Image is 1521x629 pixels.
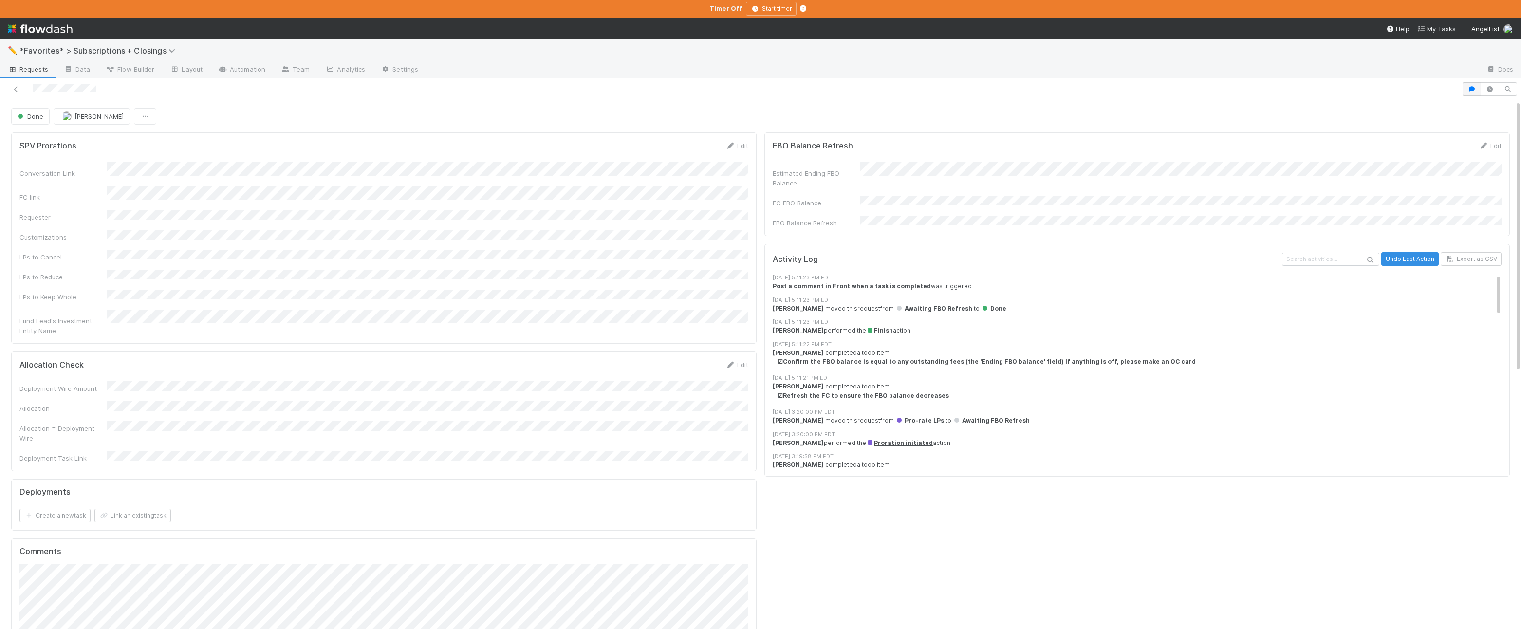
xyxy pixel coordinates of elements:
div: LPs to Reduce [19,272,107,282]
strong: ☑ Refresh the FC to ensure the FBO balance decreases [778,392,949,399]
a: Team [273,62,317,78]
a: My Tasks [1417,24,1456,34]
img: avatar_b18de8e2-1483-4e81-aa60-0a3d21592880.png [62,111,72,121]
img: logo-inverted-e16ddd16eac7371096b0.svg [8,20,73,37]
a: Automation [210,62,273,78]
a: Layout [162,62,210,78]
button: Create a newtask [19,509,91,522]
div: Deployment Task Link [19,453,107,463]
h5: Deployments [19,487,71,497]
a: Edit [725,142,748,149]
button: Done [11,108,50,125]
span: Done [16,112,43,120]
div: moved this request from to [773,416,1502,425]
h5: Allocation Check [19,360,84,370]
div: Allocation = Deployment Wire [19,424,107,443]
a: Docs [1479,62,1521,78]
button: Undo Last Action [1381,252,1439,266]
span: Pro-rate LPs [895,417,944,424]
strong: [PERSON_NAME] [773,327,824,334]
a: Settings [373,62,426,78]
span: *Favorites* > Subscriptions + Closings [19,46,180,55]
strong: [PERSON_NAME] [773,349,824,356]
div: [DATE] 5:11:21 PM EDT [773,374,1502,382]
div: [DATE] 3:20:00 PM EDT [773,408,1502,416]
span: My Tasks [1417,25,1456,33]
div: moved this request from to [773,304,1502,313]
span: Awaiting FBO Refresh [895,305,972,312]
strong: [PERSON_NAME] [773,417,824,424]
h5: Activity Log [773,255,1280,264]
button: Link an existingtask [94,509,171,522]
button: [PERSON_NAME] [54,108,130,125]
div: FBO Balance Refresh [773,218,860,228]
a: Edit [725,361,748,369]
strong: [PERSON_NAME] [773,383,824,390]
div: FC FBO Balance [773,198,860,208]
div: performed the action. [773,439,1502,447]
div: [DATE] 5:11:23 PM EDT [773,296,1502,304]
div: completed a todo item: [773,461,1502,479]
h5: Comments [19,547,748,556]
div: Customizations [19,232,107,242]
div: [DATE] 3:20:00 PM EDT [773,430,1502,439]
div: Allocation [19,404,107,413]
a: Finish [866,327,893,334]
div: [DATE] 5:11:23 PM EDT [773,274,1502,282]
span: ✏️ [8,46,18,55]
button: Start timer [746,2,797,16]
div: Conversation Link [19,168,107,178]
a: Analytics [317,62,373,78]
div: Requester [19,212,107,222]
div: [DATE] 5:11:23 PM EDT [773,318,1502,326]
strong: [PERSON_NAME] [773,305,824,312]
span: Flow Builder [106,64,154,74]
div: LPs to Cancel [19,252,107,262]
div: Deployment Wire Amount [19,384,107,393]
div: FC link [19,192,107,202]
span: Awaiting FBO Refresh [953,417,1030,424]
a: Proration initiated [866,439,933,446]
img: avatar_b18de8e2-1483-4e81-aa60-0a3d21592880.png [1503,24,1513,34]
strong: Timer Off [709,4,742,12]
strong: [PERSON_NAME] [773,439,824,446]
div: was triggered [773,282,1502,291]
h5: FBO Balance Refresh [773,141,853,151]
strong: [PERSON_NAME] [773,461,824,468]
div: Fund Lead's Investment Entity Name [19,316,107,335]
span: [PERSON_NAME] [74,112,124,120]
a: Flow Builder [98,62,162,78]
div: [DATE] 5:11:22 PM EDT [773,340,1502,349]
a: Data [56,62,98,78]
span: Done [981,305,1006,312]
div: Estimated Ending FBO Balance [773,168,860,188]
div: completed a todo item: [773,349,1502,367]
h5: SPV Prorations [19,141,76,151]
span: AngelList [1471,25,1500,33]
input: Search activities... [1282,253,1379,266]
div: performed the action. [773,326,1502,335]
strong: ☑ Confirm the FBO balance is equal to any outstanding fees (the 'Ending FBO balance' field) If an... [778,358,1196,365]
div: LPs to Keep Whole [19,292,107,302]
div: [DATE] 3:19:58 PM EDT [773,452,1502,461]
span: Requests [8,64,48,74]
button: Export as CSV [1441,252,1502,266]
a: Edit [1479,142,1502,149]
div: completed a todo item: [773,382,1502,400]
div: Help [1386,24,1410,34]
a: Post a comment in Front when a task is completed [773,282,931,290]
